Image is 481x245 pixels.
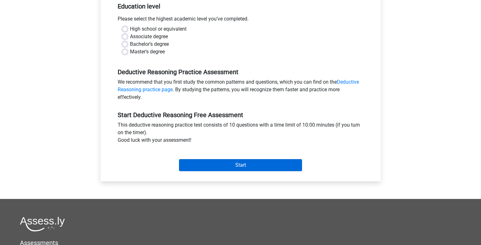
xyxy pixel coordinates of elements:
[113,78,368,104] div: We recommend that you first study the common patterns and questions, which you can find on the . ...
[20,217,65,231] img: Assessly logo
[118,68,364,76] h5: Deductive Reasoning Practice Assessment
[118,111,364,119] h5: Start Deductive Reasoning Free Assessment
[130,25,187,33] label: High school or equivalent
[113,15,368,25] div: Please select the highest academic level you’ve completed.
[130,40,169,48] label: Bachelor's degree
[179,159,302,171] input: Start
[130,33,168,40] label: Associate degree
[130,48,165,56] label: Master's degree
[113,121,368,146] div: This deductive reasoning practice test consists of 10 questions with a time limit of 10:00 minute...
